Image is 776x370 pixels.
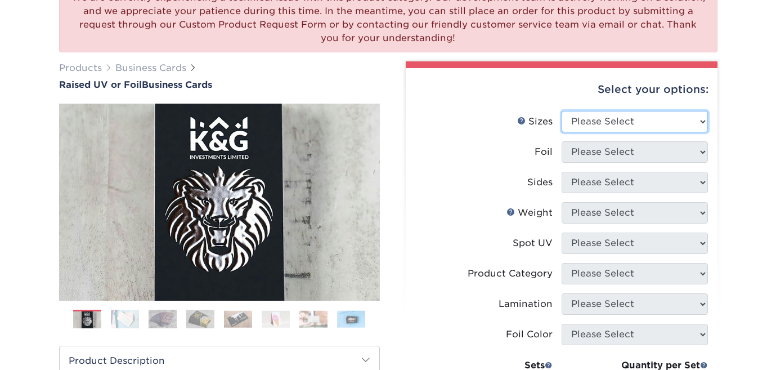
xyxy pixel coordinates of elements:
[262,310,290,328] img: Business Cards 06
[59,79,380,90] a: Raised UV or FoilBusiness Cards
[224,310,252,328] img: Business Cards 05
[415,68,708,111] div: Select your options:
[149,309,177,329] img: Business Cards 03
[337,310,365,328] img: Business Cards 08
[115,63,186,73] a: Business Cards
[186,309,214,329] img: Business Cards 04
[506,206,553,220] div: Weight
[59,63,102,73] a: Products
[468,267,553,280] div: Product Category
[59,79,380,90] h1: Business Cards
[59,79,142,90] span: Raised UV or Foil
[299,310,328,328] img: Business Cards 07
[513,237,553,250] div: Spot UV
[535,145,553,159] div: Foil
[59,42,380,363] img: Raised UV or Foil 01
[527,176,553,189] div: Sides
[73,306,101,334] img: Business Cards 01
[517,115,553,128] div: Sizes
[506,328,553,341] div: Foil Color
[111,309,139,329] img: Business Cards 02
[499,297,553,311] div: Lamination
